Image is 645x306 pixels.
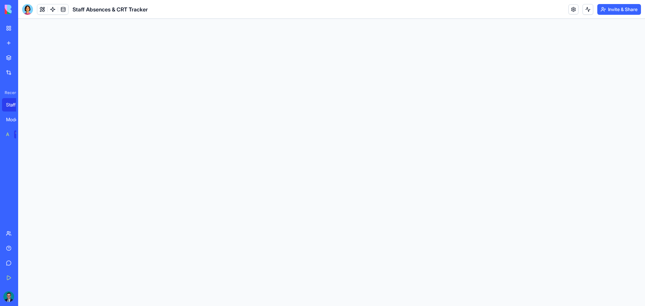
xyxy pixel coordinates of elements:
div: AI Logo Generator [6,131,9,138]
img: logo [5,5,46,14]
span: Staff Absences & CRT Tracker [73,5,148,13]
button: Invite & Share [597,4,641,15]
div: Staff Absences & CRT Tracker [6,101,25,108]
a: Staff Absences & CRT Tracker [2,98,29,112]
a: AI Logo GeneratorTRY [2,128,29,141]
a: Modern Team Project Planner [2,113,29,126]
span: Recent [2,90,16,95]
div: Modern Team Project Planner [6,116,25,123]
img: ACg8ocIWlyrQpyC9rYw-i5p2BYllzGazdWR06BEnwygcaoTbuhncZJth=s96-c [3,291,14,302]
div: TRY [14,130,25,138]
